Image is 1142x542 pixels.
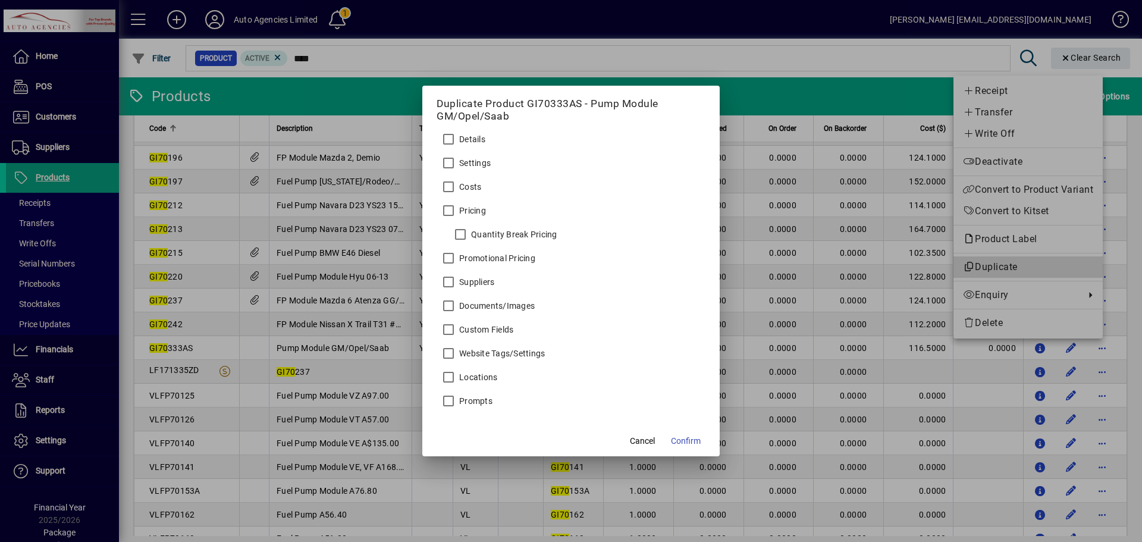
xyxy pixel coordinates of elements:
label: Settings [457,157,491,169]
label: Suppliers [457,276,494,288]
label: Prompts [457,395,492,407]
h5: Duplicate Product GI70333AS - Pump Module GM/Opel/Saab [437,98,705,123]
label: Pricing [457,205,486,217]
button: Cancel [623,430,661,452]
label: Documents/Images [457,300,535,312]
label: Locations [457,371,497,383]
button: Confirm [666,430,705,452]
label: Costs [457,181,481,193]
label: Quantity Break Pricing [469,228,557,240]
span: Confirm [671,435,701,447]
label: Custom Fields [457,324,513,336]
label: Promotional Pricing [457,252,535,264]
span: Cancel [630,435,655,447]
label: Details [457,133,485,145]
label: Website Tags/Settings [457,347,545,359]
